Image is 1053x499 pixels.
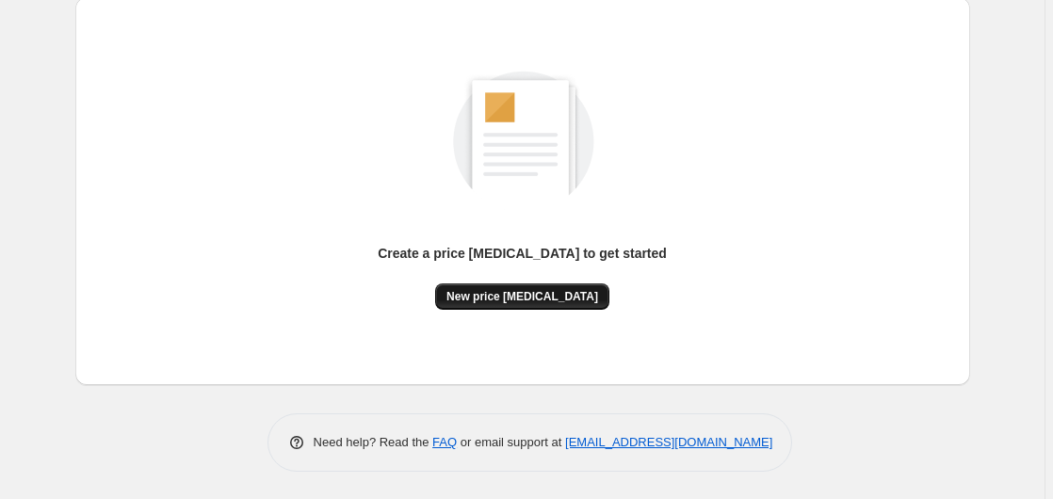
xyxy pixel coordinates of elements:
[314,435,433,449] span: Need help? Read the
[378,244,667,263] p: Create a price [MEDICAL_DATA] to get started
[432,435,457,449] a: FAQ
[457,435,565,449] span: or email support at
[565,435,772,449] a: [EMAIL_ADDRESS][DOMAIN_NAME]
[446,289,598,304] span: New price [MEDICAL_DATA]
[435,283,609,310] button: New price [MEDICAL_DATA]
